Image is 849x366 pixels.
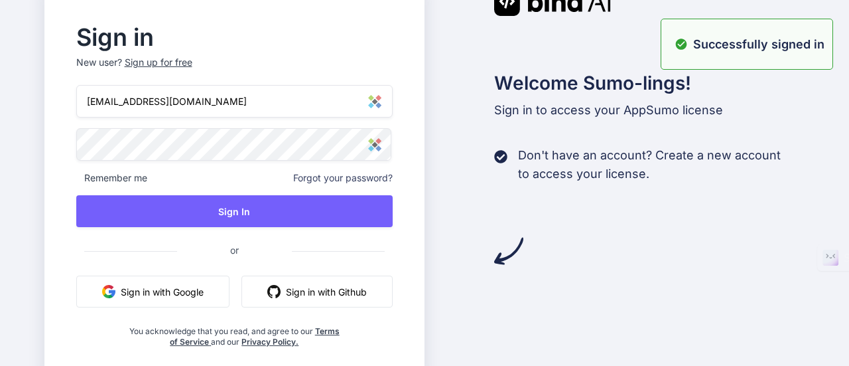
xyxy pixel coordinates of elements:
p: Don't have an account? Create a new account to access your license. [518,146,781,183]
button: Sign in with Github [241,276,393,308]
p: Sign in to access your AppSumo license [494,101,805,120]
div: Sign up for free [125,56,192,69]
img: arrow [494,236,523,266]
span: Remember me [76,171,147,185]
span: Forgot your password? [293,171,393,185]
img: Sticky Password [368,138,381,151]
a: Privacy Policy. [241,337,298,347]
img: google [102,285,115,298]
a: Terms of Service [170,326,340,347]
input: Login or Email [76,85,393,118]
div: You acknowledge that you read, and agree to our and our [129,318,340,347]
h2: Welcome Sumo-lings! [494,69,805,97]
img: alert [675,35,688,53]
img: github [267,285,281,298]
button: Sign in with Google [76,276,229,308]
p: Successfully signed in [693,35,824,53]
span: or [177,234,292,266]
img: Sticky Password [368,95,381,108]
p: New user? [76,56,393,85]
h2: Sign in [76,27,393,48]
button: Sign In [76,195,393,227]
